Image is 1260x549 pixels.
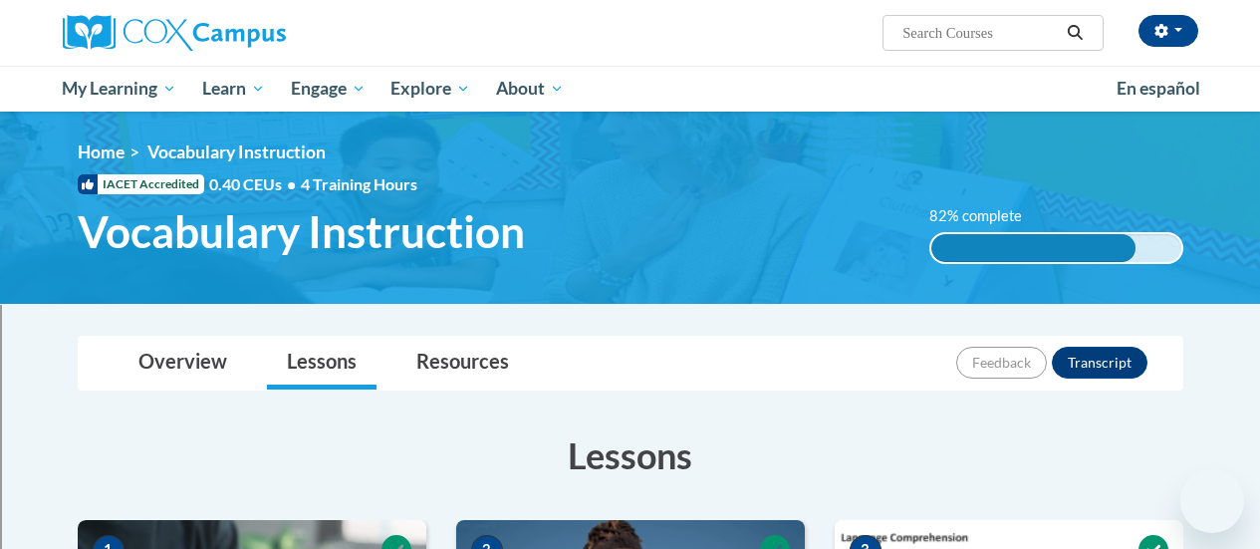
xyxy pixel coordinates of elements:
[301,174,417,193] span: 4 Training Hours
[78,205,525,258] span: Vocabulary Instruction
[496,77,564,101] span: About
[1117,78,1200,99] span: En español
[287,174,296,193] span: •
[931,234,1136,262] div: 82% complete
[900,21,1060,45] input: Search Courses
[147,141,326,162] span: Vocabulary Instruction
[78,174,204,194] span: IACET Accredited
[1060,21,1090,45] button: Search
[50,66,190,112] a: My Learning
[483,66,577,112] a: About
[189,66,278,112] a: Learn
[378,66,483,112] a: Explore
[291,77,366,101] span: Engage
[62,77,176,101] span: My Learning
[209,173,301,195] span: 0.40 CEUs
[1180,469,1244,533] iframe: Button to launch messaging window
[63,15,421,51] a: Cox Campus
[390,77,470,101] span: Explore
[78,141,125,162] a: Home
[1104,68,1213,110] a: En español
[278,66,378,112] a: Engage
[1138,15,1198,47] button: Account Settings
[929,205,1044,227] label: 82% complete
[202,77,265,101] span: Learn
[63,15,286,51] img: Cox Campus
[48,66,1213,112] div: Main menu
